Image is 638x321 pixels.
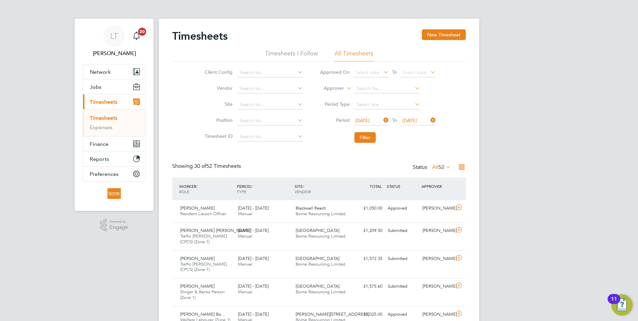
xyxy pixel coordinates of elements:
div: [PERSON_NAME] [420,225,454,236]
span: Engage [109,225,128,230]
div: PERIOD [235,180,293,198]
span: Network [90,69,111,75]
span: [GEOGRAPHIC_DATA] [296,228,339,233]
span: [DATE] [355,117,370,123]
div: Submitted [385,281,420,292]
button: Finance [83,136,145,151]
span: 52 Timesheets [194,163,241,170]
div: [PERSON_NAME] [420,309,454,320]
span: Borne Resourcing Limited [296,211,345,217]
span: Borne Resourcing Limited [296,289,345,295]
span: To [390,116,399,124]
span: [DATE] - [DATE] [238,283,269,289]
button: Preferences [83,167,145,181]
span: To [390,68,399,76]
span: 52 [438,164,444,171]
span: Select date [355,69,379,75]
div: Timesheets [83,109,145,136]
span: Manual [238,289,252,295]
span: Manual [238,233,252,239]
div: £1,572.35 [350,253,385,264]
a: LT[PERSON_NAME] [83,25,145,57]
span: Borne Resourcing Limited [296,233,345,239]
span: [DATE] - [DATE] [238,228,269,233]
span: [GEOGRAPHIC_DATA] [296,283,339,289]
button: Jobs [83,79,145,94]
span: Blackwall Reach [296,205,326,211]
input: Search for... [237,100,303,109]
span: Borne Resourcing Limited [296,261,345,267]
button: Reports [83,151,145,166]
button: Network [83,64,145,79]
div: £1,575.60 [350,281,385,292]
label: Vendor [203,85,233,91]
li: All Timesheets [335,49,373,61]
span: Timesheets [90,99,117,105]
img: borneltd-logo-retina.png [107,188,120,199]
input: Search for... [237,132,303,141]
button: Open Resource Center, 11 new notifications [611,294,633,316]
button: New Timesheet [422,29,466,40]
span: 30 of [194,163,206,170]
label: Approved On [320,69,350,75]
div: Submitted [385,225,420,236]
span: [PERSON_NAME] [180,256,215,261]
div: Approved [385,309,420,320]
span: TOTAL [370,184,382,189]
span: Jobs [90,84,101,90]
span: Powered by [109,219,128,225]
label: Position [203,117,233,123]
button: Filter [354,132,376,143]
div: SITE [293,180,351,198]
span: [DATE] - [DATE] [238,256,269,261]
a: Timesheets [90,115,117,121]
span: [DATE] - [DATE] [238,311,269,317]
div: Approved [385,203,420,214]
span: / [303,184,304,189]
button: Timesheets [83,94,145,109]
span: [PERSON_NAME] Bo… [180,311,226,317]
input: Search for... [237,116,303,125]
div: Showing [172,163,242,170]
span: TYPE [237,189,246,194]
input: Select one [354,100,420,109]
label: All [432,164,451,171]
div: £1,025.00 [350,309,385,320]
a: 20 [130,25,143,47]
a: Go to home page [83,188,145,199]
label: Client Config [203,69,233,75]
a: Powered byEngage [100,219,128,232]
label: Period [320,117,350,123]
span: Manual [238,211,252,217]
div: 11 [611,299,617,308]
div: APPROVER [420,180,454,192]
span: / [251,184,253,189]
span: LT [110,32,118,40]
span: [DATE] [402,117,417,123]
div: [PERSON_NAME] [420,253,454,264]
input: Search for... [237,68,303,77]
div: Status [413,163,452,172]
div: £1,050.00 [350,203,385,214]
input: Search for... [237,84,303,93]
label: Timesheet ID [203,133,233,139]
span: ROLE [179,189,189,194]
span: Reports [90,156,109,162]
input: Search for... [354,84,420,93]
span: [PERSON_NAME] [180,205,215,211]
span: [GEOGRAPHIC_DATA] [296,256,339,261]
span: Finance [90,141,108,147]
span: Traffic [PERSON_NAME] (CPCS) (Zone 1) [180,261,227,273]
span: [DATE] - [DATE] [238,205,269,211]
div: £1,209.50 [350,225,385,236]
span: [PERSON_NAME] [PERSON_NAME] [180,228,250,233]
label: Site [203,101,233,107]
span: [PERSON_NAME][STREET_ADDRESS] [296,311,369,317]
span: 20 [138,28,146,36]
span: Manual [238,261,252,267]
span: Preferences [90,171,118,177]
span: VENDOR [295,189,311,194]
span: Traffic [PERSON_NAME] (CPCS) (Zone 1) [180,233,227,245]
nav: Main navigation [75,19,153,211]
div: WORKER [178,180,235,198]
